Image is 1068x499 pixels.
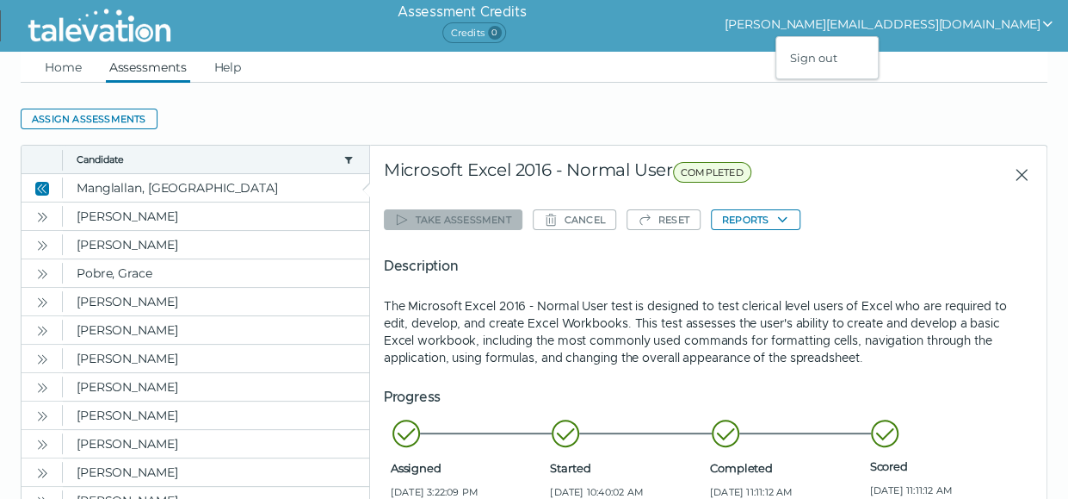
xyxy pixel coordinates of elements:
[710,485,863,499] span: [DATE] 11:11:12 AM
[35,438,49,452] cds-icon: Open
[32,291,52,312] button: Open
[63,316,369,344] clr-dg-cell: [PERSON_NAME]
[35,210,49,224] cds-icon: Open
[63,373,369,401] clr-dg-cell: [PERSON_NAME]
[32,462,52,483] button: Open
[710,461,863,475] span: Completed
[384,297,1033,366] p: The Microsoft Excel 2016 - Normal User test is designed to test clerical level users of Excel who...
[63,259,369,287] clr-dg-cell: Pobre, Grace
[442,22,505,43] span: Credits
[384,387,1033,408] h5: Progress
[1000,159,1033,190] button: Close
[41,52,85,83] a: Home
[32,234,52,255] button: Open
[35,296,49,309] cds-icon: Open
[63,458,369,486] clr-dg-cell: [PERSON_NAME]
[35,324,49,338] cds-icon: Open
[35,239,49,253] cds-icon: Open
[32,405,52,426] button: Open
[384,209,522,230] button: Take assessment
[63,231,369,259] clr-dg-cell: [PERSON_NAME]
[725,14,1054,34] button: show user actions
[35,182,49,196] cds-icon: Close
[869,483,1022,497] span: [DATE] 11:11:12 AM
[533,209,616,230] button: Cancel
[63,430,369,458] clr-dg-cell: [PERSON_NAME]
[391,485,544,499] span: [DATE] 3:22:09 PM
[550,461,703,475] span: Started
[32,348,52,369] button: Open
[488,26,502,40] span: 0
[342,153,355,166] button: candidate filter
[384,159,880,190] div: Microsoft Excel 2016 - Normal User
[32,178,52,198] button: Close
[869,459,1022,473] span: Scored
[32,206,52,227] button: Open
[627,209,701,230] button: Reset
[32,434,52,454] button: Open
[63,402,369,429] clr-dg-cell: [PERSON_NAME]
[77,153,336,166] button: Candidate
[63,345,369,372] clr-dg-cell: [PERSON_NAME]
[63,203,369,230] clr-dg-cell: [PERSON_NAME]
[711,209,800,230] button: Reports
[32,377,52,397] button: Open
[391,461,544,475] span: Assigned
[21,4,178,47] img: Talevation_Logo_Transparent_white.png
[384,256,1033,277] h5: Description
[21,109,157,129] button: Assign assessments
[63,174,369,202] clr-dg-cell: Manglallan, [GEOGRAPHIC_DATA]
[63,288,369,315] clr-dg-cell: [PERSON_NAME]
[106,52,190,83] a: Assessments
[35,409,49,423] cds-icon: Open
[35,466,49,480] cds-icon: Open
[32,320,52,340] button: Open
[673,162,751,183] span: COMPLETED
[35,381,49,395] cds-icon: Open
[398,2,526,22] h6: Assessment Credits
[35,352,49,366] cds-icon: Open
[211,52,245,83] a: Help
[35,267,49,281] cds-icon: Open
[776,47,878,68] div: Sign out
[32,263,52,284] button: Open
[550,485,703,499] span: [DATE] 10:40:02 AM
